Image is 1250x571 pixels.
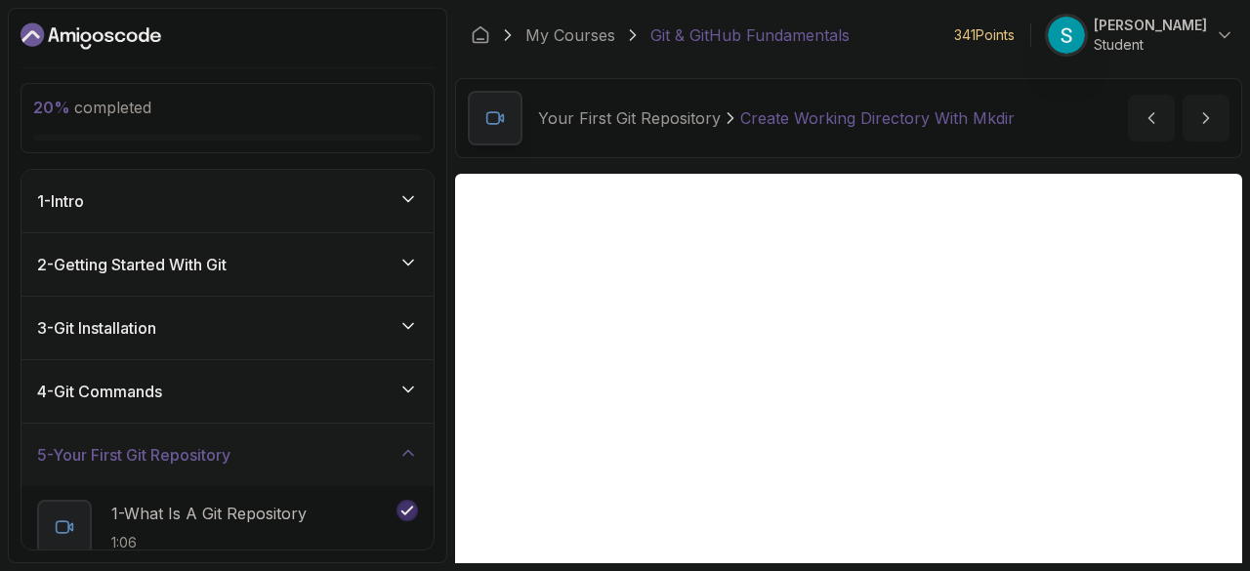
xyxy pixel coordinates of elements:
[525,23,615,47] a: My Courses
[1048,17,1085,54] img: user profile image
[740,106,1015,130] p: Create Working Directory With Mkdir
[37,316,156,340] h3: 3 - Git Installation
[21,297,434,359] button: 3-Git Installation
[1094,16,1207,35] p: [PERSON_NAME]
[21,424,434,486] button: 5-Your First Git Repository
[21,360,434,423] button: 4-Git Commands
[37,189,84,213] h3: 1 - Intro
[1128,95,1175,142] button: previous content
[1047,16,1234,55] button: user profile image[PERSON_NAME]Student
[21,233,434,296] button: 2-Getting Started With Git
[1129,449,1250,542] iframe: To enrich screen reader interactions, please activate Accessibility in Grammarly extension settings
[37,443,230,467] h3: 5 - Your First Git Repository
[21,170,434,232] button: 1-Intro
[471,25,490,45] a: Dashboard
[650,23,850,47] p: Git & GitHub Fundamentals
[37,500,418,554] button: 1-What Is A Git Repository1:06
[1183,95,1229,142] button: next content
[111,502,307,525] p: 1 - What Is A Git Repository
[37,253,227,276] h3: 2 - Getting Started With Git
[538,106,721,130] p: Your First Git Repository
[33,98,70,117] span: 20 %
[111,533,307,552] p: 1:06
[1094,35,1207,55] p: Student
[33,98,151,117] span: completed
[21,20,161,52] a: Dashboard
[954,25,1015,45] p: 341 Points
[37,380,162,403] h3: 4 - Git Commands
